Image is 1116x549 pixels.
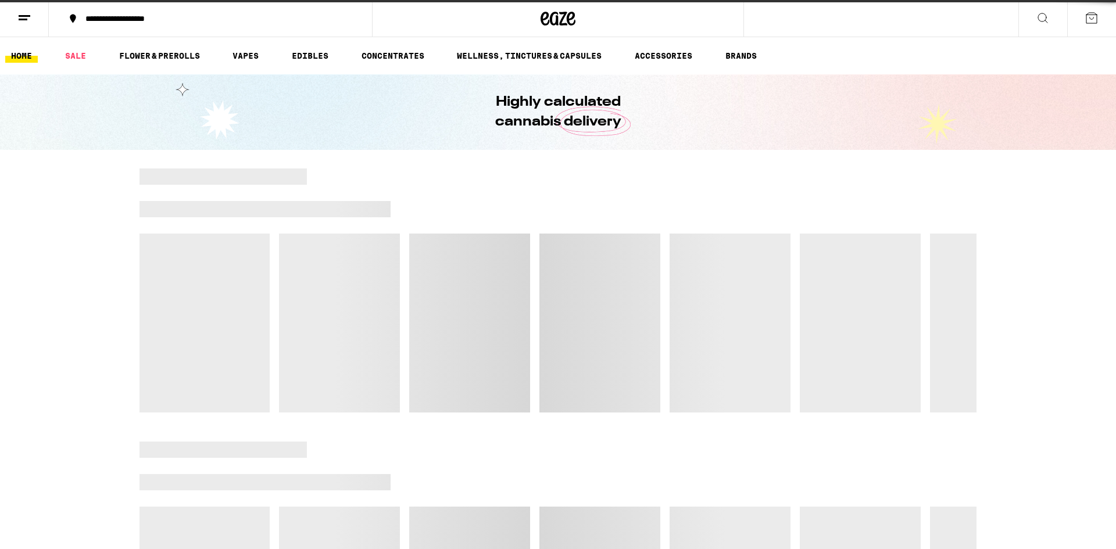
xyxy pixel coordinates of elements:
a: HOME [5,49,38,63]
a: CONCENTRATES [356,49,430,63]
a: ACCESSORIES [629,49,698,63]
a: FLOWER & PREROLLS [113,49,206,63]
a: EDIBLES [286,49,334,63]
a: SALE [59,49,92,63]
a: WELLNESS, TINCTURES & CAPSULES [451,49,607,63]
a: VAPES [227,49,264,63]
a: BRANDS [720,49,763,63]
h1: Highly calculated cannabis delivery [462,92,654,132]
